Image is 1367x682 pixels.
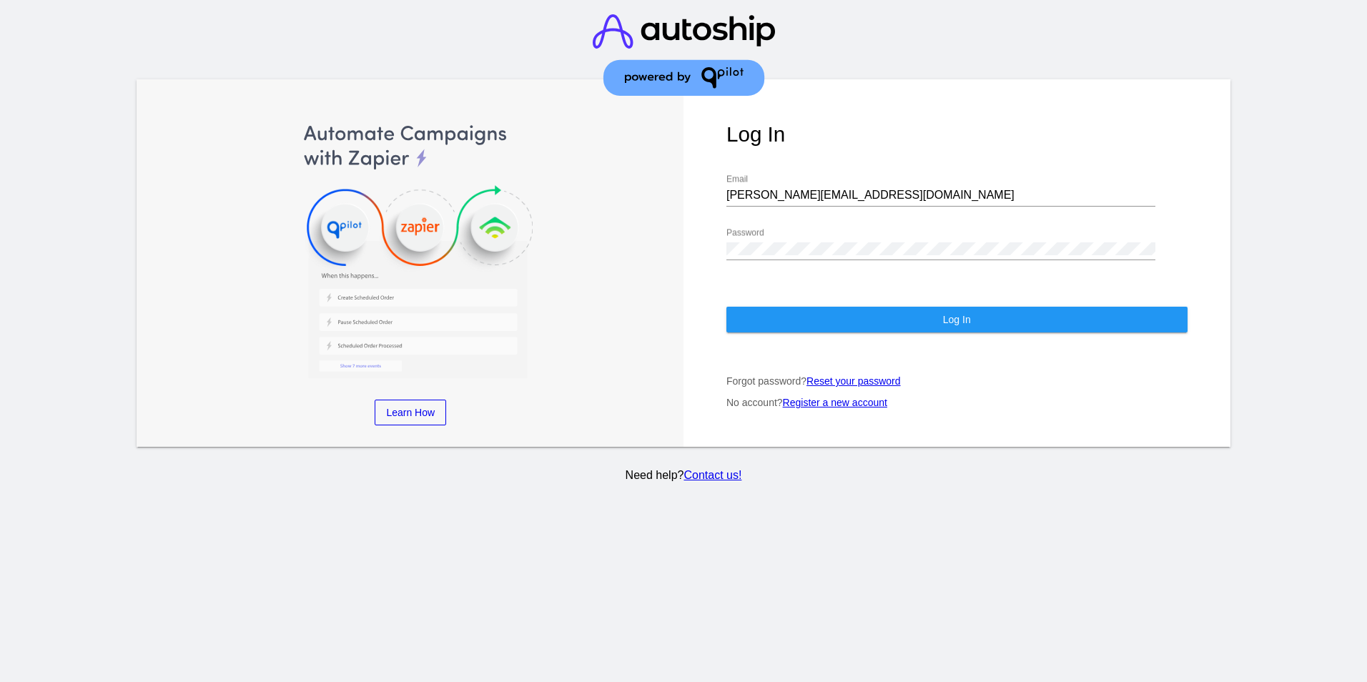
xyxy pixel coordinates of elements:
[386,407,435,418] span: Learn How
[726,375,1188,387] p: Forgot password?
[683,469,741,481] a: Contact us!
[726,397,1188,408] p: No account?
[134,469,1233,482] p: Need help?
[726,189,1155,202] input: Email
[943,314,971,325] span: Log In
[726,122,1188,147] h1: Log In
[783,397,887,408] a: Register a new account
[726,307,1188,332] button: Log In
[180,122,641,378] img: Automate Campaigns with Zapier, QPilot and Klaviyo
[375,400,446,425] a: Learn How
[806,375,901,387] a: Reset your password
